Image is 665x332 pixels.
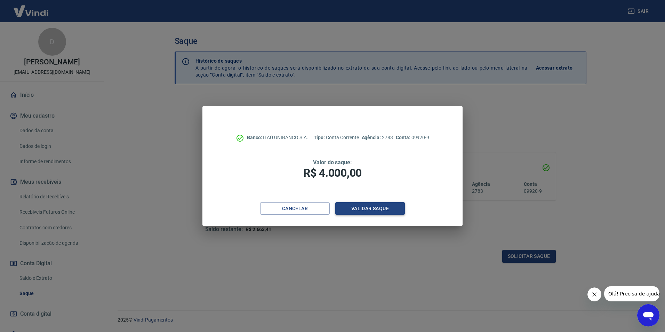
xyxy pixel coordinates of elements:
p: ITAÚ UNIBANCO S.A. [247,134,308,141]
p: 09920-9 [396,134,429,141]
span: Valor do saque: [313,159,352,166]
button: Cancelar [260,202,330,215]
iframe: Fechar mensagem [587,287,601,301]
span: R$ 4.000,00 [303,166,362,180]
span: Conta: [396,135,411,140]
span: Tipo: [314,135,326,140]
span: Olá! Precisa de ajuda? [4,5,58,10]
p: Conta Corrente [314,134,359,141]
iframe: Mensagem da empresa [604,286,659,301]
button: Validar saque [335,202,405,215]
p: 2783 [362,134,393,141]
span: Banco: [247,135,263,140]
iframe: Botão para abrir a janela de mensagens [637,304,659,326]
span: Agência: [362,135,382,140]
